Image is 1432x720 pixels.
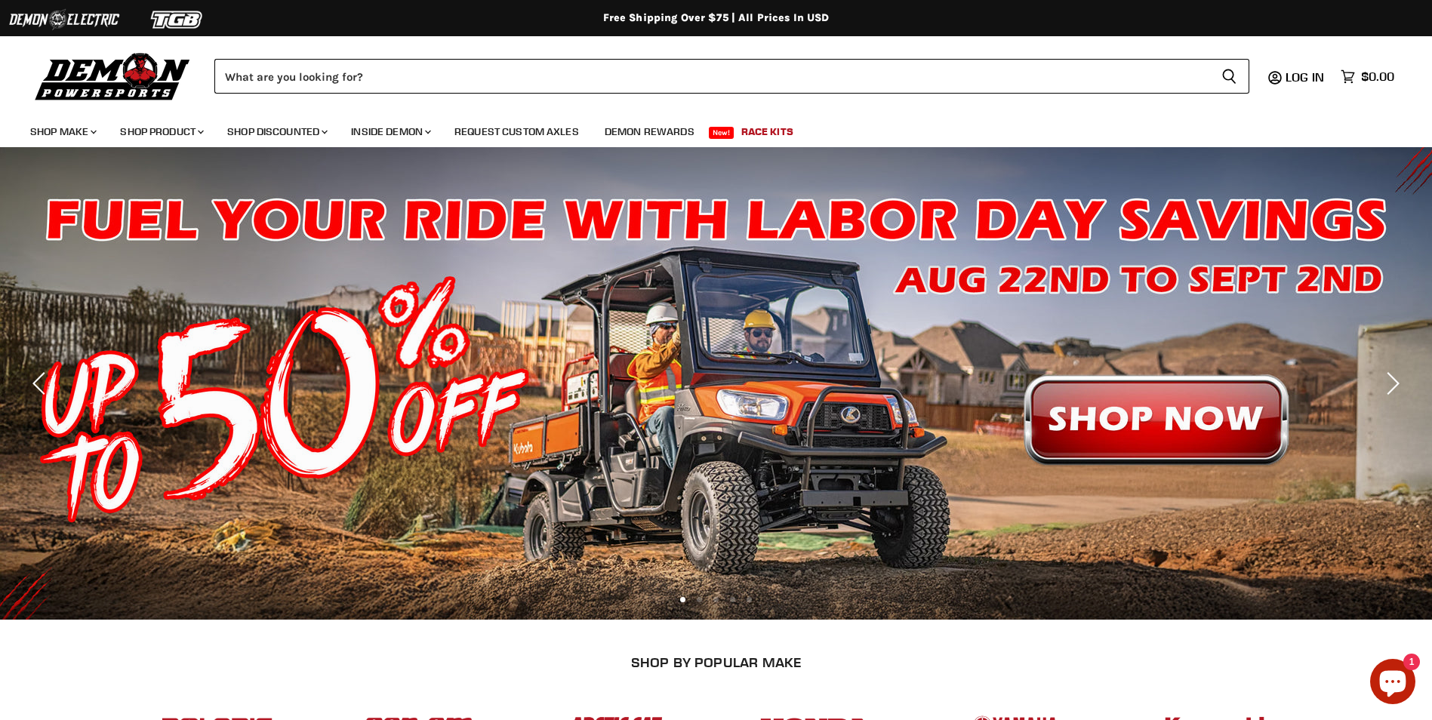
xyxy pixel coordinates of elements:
li: Page dot 2 [697,597,702,602]
a: Shop Make [19,116,106,147]
a: Demon Rewards [593,116,706,147]
span: New! [709,127,734,139]
a: Log in [1279,70,1333,84]
span: $0.00 [1361,69,1394,84]
ul: Main menu [19,110,1390,147]
button: Search [1209,59,1249,94]
span: Log in [1286,69,1324,85]
li: Page dot 4 [730,597,735,602]
button: Previous [26,368,57,398]
a: $0.00 [1333,66,1402,88]
input: Search [214,59,1209,94]
li: Page dot 5 [747,597,752,602]
a: Race Kits [730,116,805,147]
inbox-online-store-chat: Shopify online store chat [1366,659,1420,708]
img: TGB Logo 2 [121,5,234,34]
button: Next [1375,368,1406,398]
form: Product [214,59,1249,94]
a: Shop Product [109,116,213,147]
a: Inside Demon [340,116,440,147]
img: Demon Powersports [30,49,196,103]
a: Shop Discounted [216,116,337,147]
img: Demon Electric Logo 2 [8,5,121,34]
a: Request Custom Axles [443,116,590,147]
li: Page dot 3 [713,597,719,602]
div: Free Shipping Over $75 | All Prices In USD [112,11,1320,25]
h2: SHOP BY POPULAR MAKE [131,654,1301,670]
li: Page dot 1 [680,597,685,602]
